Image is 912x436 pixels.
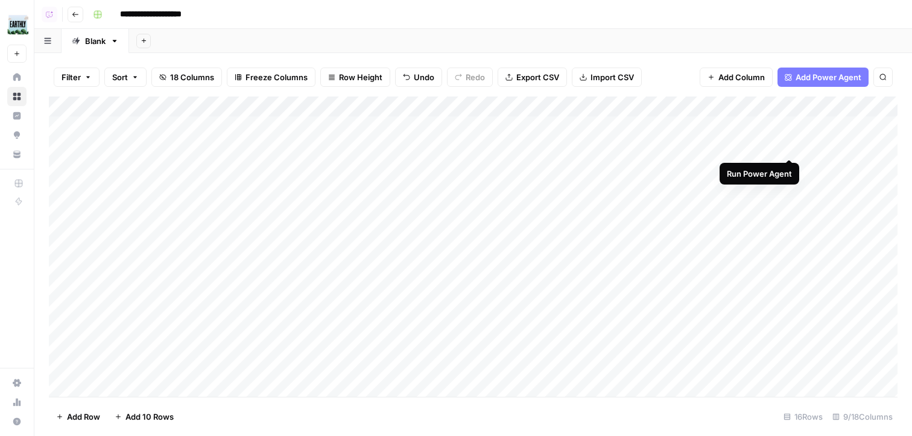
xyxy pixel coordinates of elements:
[700,68,773,87] button: Add Column
[49,407,107,426] button: Add Row
[104,68,147,87] button: Sort
[339,71,382,83] span: Row Height
[107,407,181,426] button: Add 10 Rows
[85,35,106,47] div: Blank
[447,68,493,87] button: Redo
[7,68,27,87] a: Home
[572,68,642,87] button: Import CSV
[54,68,100,87] button: Filter
[151,68,222,87] button: 18 Columns
[227,68,315,87] button: Freeze Columns
[7,373,27,393] a: Settings
[62,71,81,83] span: Filter
[320,68,390,87] button: Row Height
[414,71,434,83] span: Undo
[7,145,27,164] a: Your Data
[170,71,214,83] span: 18 Columns
[7,412,27,431] button: Help + Support
[718,71,765,83] span: Add Column
[7,106,27,125] a: Insights
[466,71,485,83] span: Redo
[7,87,27,106] a: Browse
[591,71,634,83] span: Import CSV
[395,68,442,87] button: Undo
[727,168,792,180] div: Run Power Agent
[777,68,869,87] button: Add Power Agent
[828,407,898,426] div: 9/18 Columns
[125,411,174,423] span: Add 10 Rows
[7,10,27,40] button: Workspace: Earthly
[62,29,129,53] a: Blank
[516,71,559,83] span: Export CSV
[796,71,861,83] span: Add Power Agent
[112,71,128,83] span: Sort
[498,68,567,87] button: Export CSV
[7,125,27,145] a: Opportunities
[245,71,308,83] span: Freeze Columns
[7,14,29,36] img: Earthly Logo
[779,407,828,426] div: 16 Rows
[7,393,27,412] a: Usage
[67,411,100,423] span: Add Row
